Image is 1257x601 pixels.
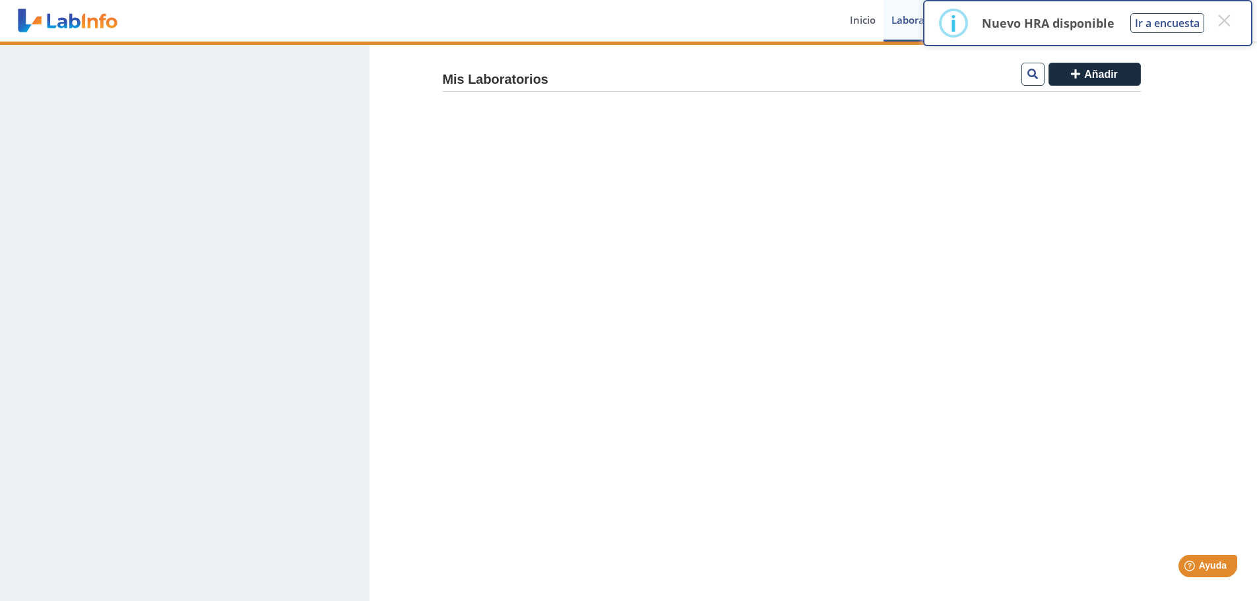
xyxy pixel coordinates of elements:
[982,15,1114,31] p: Nuevo HRA disponible
[1048,63,1141,86] button: Añadir
[1130,13,1204,33] button: Ir a encuesta
[443,72,548,88] h4: Mis Laboratorios
[1212,9,1236,32] button: Close this dialog
[950,11,957,35] div: i
[1084,69,1118,80] span: Añadir
[1140,550,1242,586] iframe: Help widget launcher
